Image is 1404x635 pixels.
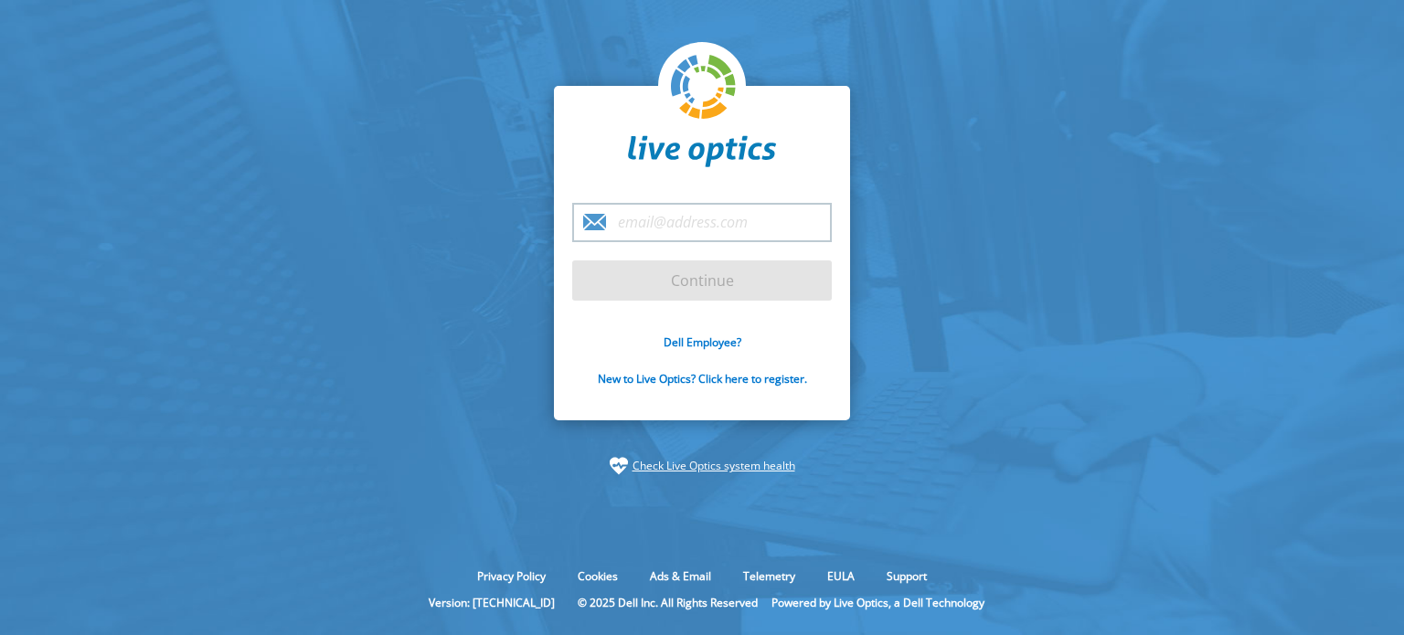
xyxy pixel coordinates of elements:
[569,595,767,610] li: © 2025 Dell Inc. All Rights Reserved
[814,568,868,584] a: EULA
[664,334,741,350] a: Dell Employee?
[729,568,809,584] a: Telemetry
[598,371,807,386] a: New to Live Optics? Click here to register.
[564,568,632,584] a: Cookies
[671,55,737,121] img: liveoptics-logo.svg
[628,135,776,168] img: liveoptics-word.svg
[633,457,795,475] a: Check Live Optics system health
[771,595,984,610] li: Powered by Live Optics, a Dell Technology
[873,568,941,584] a: Support
[572,203,832,242] input: email@address.com
[463,568,559,584] a: Privacy Policy
[610,457,628,475] img: status-check-icon.svg
[420,595,564,610] li: Version: [TECHNICAL_ID]
[636,568,725,584] a: Ads & Email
